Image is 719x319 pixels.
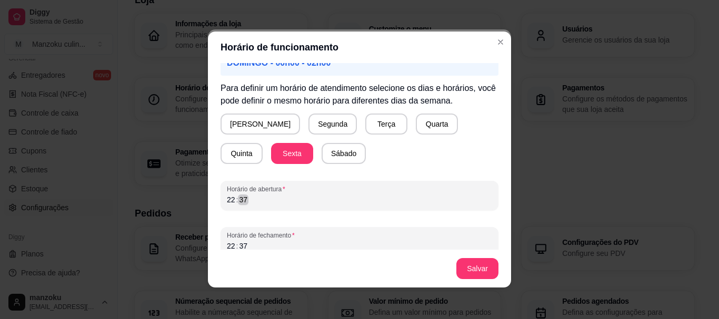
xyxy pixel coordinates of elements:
[227,231,492,240] span: Horário de fechamento
[492,34,509,50] button: Close
[227,58,331,67] span: DOMINGO - 00h00 - 02h00
[456,258,498,279] button: Salvar
[226,194,236,205] div: hour,
[226,241,236,251] div: hour,
[235,194,239,205] div: :
[238,241,248,251] div: minute,
[221,114,300,135] button: [PERSON_NAME]
[208,32,511,63] header: Horário de funcionamento
[235,241,239,251] div: :
[322,143,366,164] button: Sábado
[365,114,407,135] button: Terça
[416,114,458,135] button: Quarta
[271,143,313,164] button: Sexta
[221,82,498,107] p: Para definir um horário de atendimento selecione os dias e horários, você pode definir o mesmo ho...
[227,185,492,193] span: Horário de abertura
[238,194,248,205] div: minute,
[221,143,263,164] button: Quinta
[308,114,357,135] button: Segunda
